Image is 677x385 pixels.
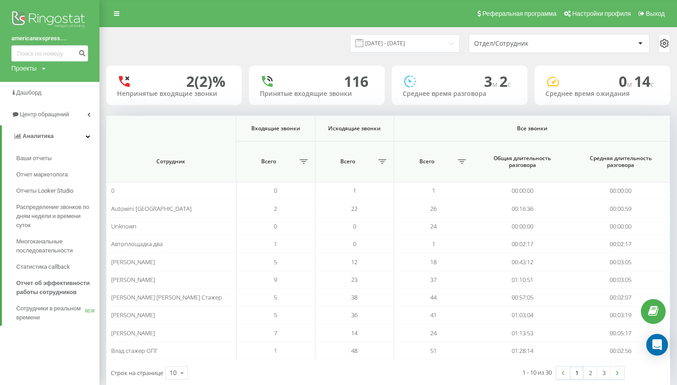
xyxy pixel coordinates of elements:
span: 44 [430,293,437,301]
span: 3 [484,71,499,91]
span: 7 [274,329,277,337]
span: 0 [111,186,114,195]
span: Всего [399,158,455,165]
div: Принятые входящие звонки [260,90,374,98]
span: Аналитика [23,133,54,139]
span: 1 [432,186,435,195]
td: 00:03:19 [572,306,670,324]
span: Отчет об эффективности работы сотрудников [16,279,95,297]
span: 5 [274,293,277,301]
span: 2 [499,71,511,91]
a: Многоканальные последовательности [16,233,99,259]
div: Open Intercom Messenger [646,334,668,356]
td: 01:10:51 [473,271,572,289]
span: 14 [351,329,357,337]
div: Среднее время ожидания [545,90,659,98]
input: Поиск по номеру [11,45,88,62]
span: 5 [274,311,277,319]
span: Сотрудники в реальном времени [16,304,85,322]
a: Ваши отчеты [16,150,99,166]
span: [PERSON_NAME] [PERSON_NAME] Стажер [111,293,222,301]
td: 00:57:05 [473,289,572,306]
a: 2 [583,366,597,379]
td: 01:03:04 [473,306,572,324]
span: 26 [430,204,437,213]
span: Строк на странице [111,369,163,377]
div: 116 [344,73,368,90]
a: Распределение звонков по дням недели и времени суток [16,199,99,233]
a: Статистика callback [16,259,99,275]
td: 00:16:36 [473,200,572,217]
span: Влад стажер ОПГ [111,347,158,355]
span: Всего [241,158,297,165]
span: 36 [351,311,357,319]
span: 24 [430,222,437,230]
span: Выход [646,10,665,17]
span: 0 [353,222,356,230]
span: Сотрудник [117,158,225,165]
span: [PERSON_NAME] [111,258,155,266]
span: 24 [430,329,437,337]
div: Отдел/Сотрудник [474,40,582,48]
span: 0 [619,71,634,91]
span: 0 [274,186,277,195]
span: Исходящие звонки [323,125,386,132]
div: 1 - 10 из 30 [522,368,552,377]
span: 14 [634,71,654,91]
span: 1 [432,240,435,248]
a: americanexspress.... [11,34,88,43]
span: 1 [274,240,277,248]
span: Средняя длительность разговора [581,155,661,169]
span: 0 [353,240,356,248]
span: Реферальная программа [482,10,556,17]
td: 00:00:00 [572,218,670,235]
span: Отчеты Looker Studio [16,186,73,195]
td: 00:00:59 [572,200,670,217]
span: Статистика callback [16,262,70,271]
div: 10 [169,368,177,377]
td: 00:05:17 [572,324,670,342]
td: 00:43:12 [473,253,572,271]
td: 01:13:53 [473,324,572,342]
span: 1 [274,347,277,355]
td: 00:03:05 [572,271,670,289]
span: Общая длительность разговора [482,155,563,169]
span: [PERSON_NAME] [111,311,155,319]
span: Автоплощадка два [111,240,163,248]
span: Настройки профиля [572,10,631,17]
td: 00:02:56 [572,342,670,360]
a: Отчет маркетолога [16,166,99,183]
a: Отчет об эффективности работы сотрудников [16,275,99,300]
td: 00:02:17 [572,235,670,253]
img: Ringostat logo [11,9,88,32]
span: 1 [353,186,356,195]
a: 1 [570,366,583,379]
td: 01:28:14 [473,342,572,360]
span: Все звонки [412,125,652,132]
span: Центр обращений [20,111,69,118]
span: Ваши отчеты [16,154,52,163]
span: 23 [351,276,357,284]
span: 41 [430,311,437,319]
div: Проекты [11,64,37,73]
span: [PERSON_NAME] [111,276,155,284]
span: Unknown [111,222,136,230]
div: Среднее время разговора [403,90,517,98]
span: 38 [351,293,357,301]
span: 0 [274,222,277,230]
div: 2 (2)% [186,73,226,90]
span: м [627,79,634,89]
td: 00:02:07 [572,289,670,306]
span: 48 [351,347,357,355]
span: c [508,79,511,89]
td: 00:00:00 [473,218,572,235]
span: 5 [274,258,277,266]
span: Autowini [GEOGRAPHIC_DATA] [111,204,192,213]
td: 00:00:00 [473,182,572,200]
div: Непринятые входящие звонки [117,90,231,98]
span: Отчет маркетолога [16,170,68,179]
span: Входящие звонки [244,125,307,132]
span: Всего [320,158,376,165]
span: 2 [274,204,277,213]
span: 18 [430,258,437,266]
